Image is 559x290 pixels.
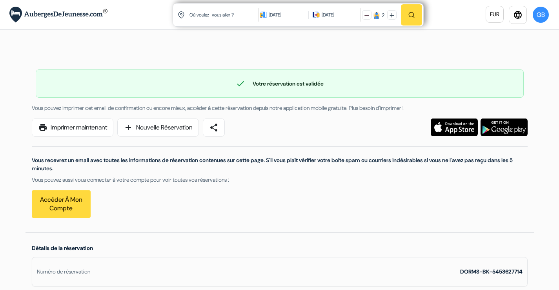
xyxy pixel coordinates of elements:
[513,10,523,20] i: language
[32,244,93,252] span: Détails de la réservation
[322,11,334,19] div: [DATE]
[124,123,133,132] span: add
[36,79,523,88] div: Votre réservation est validée
[32,156,528,173] p: Vous recevrez un email avec toutes les informations de réservation contenues sur cette page. S'il...
[481,119,528,136] img: Téléchargez l'application gratuite
[37,268,90,276] div: Numéro de réservation
[509,6,527,24] a: language
[38,123,47,132] span: print
[364,13,369,18] img: minus
[209,123,219,132] span: share
[269,11,304,19] div: [DATE]
[382,11,384,20] div: 2
[178,11,185,18] img: location icon
[9,7,107,23] img: AubergesDeJeunesse.com
[431,119,478,136] img: Téléchargez l'application gratuite
[532,6,550,24] button: GB
[32,190,91,218] a: Accéder à mon compte
[32,119,113,137] a: printImprimer maintenant
[373,12,380,19] img: guest icon
[32,176,528,184] p: Vous pouvez aussi vous connecter à votre compte pour voir toutes vos réservations :
[236,79,245,88] span: check
[390,13,394,18] img: plus
[460,268,523,275] strong: DORMS-BK-5453627714
[486,6,504,23] a: EUR
[260,11,267,18] img: calendarIcon icon
[117,119,199,137] a: addNouvelle Réservation
[189,5,260,24] input: Ville, université ou logement
[313,11,320,18] img: calendarIcon icon
[203,119,225,137] a: share
[32,104,404,111] span: Vous pouvez imprimer cet email de confirmation ou encore mieux, accéder à cette réservation depui...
